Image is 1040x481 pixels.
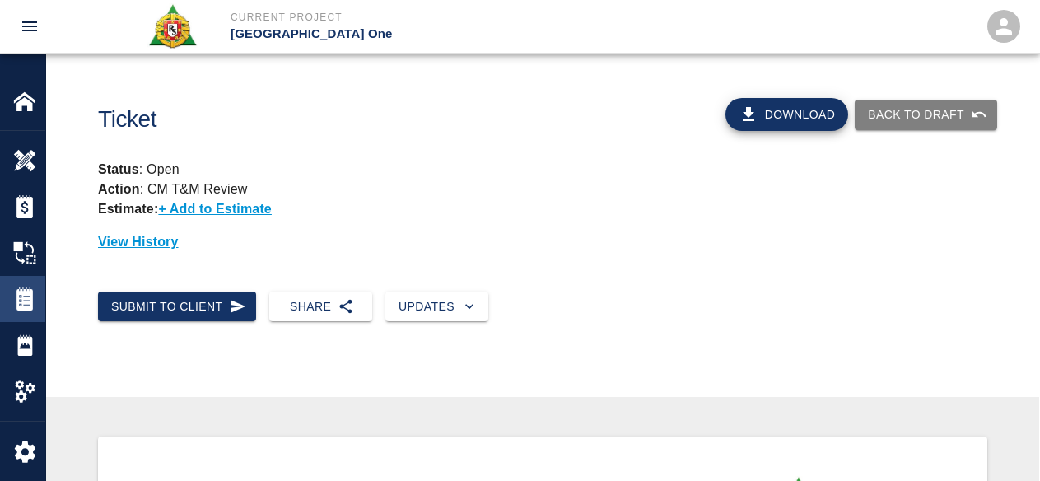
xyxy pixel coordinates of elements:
button: open drawer [10,7,49,46]
button: Share [269,292,372,322]
strong: Status [98,162,139,176]
strong: Action [98,182,140,196]
button: Download [725,98,849,131]
h1: Ticket [98,106,611,133]
strong: Estimate: [98,202,158,216]
button: Updates [385,292,488,322]
img: Roger & Sons Concrete [147,3,198,49]
p: Current Project [231,10,609,25]
p: : Open [98,160,987,180]
button: Submit to Client [98,292,256,322]
p: [GEOGRAPHIC_DATA] One [231,25,609,44]
p: : CM T&M Review [98,182,248,196]
p: + Add to Estimate [158,202,272,216]
iframe: Chat Widget [958,402,1040,481]
button: Back to Draft [855,100,997,130]
p: View History [98,232,987,252]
